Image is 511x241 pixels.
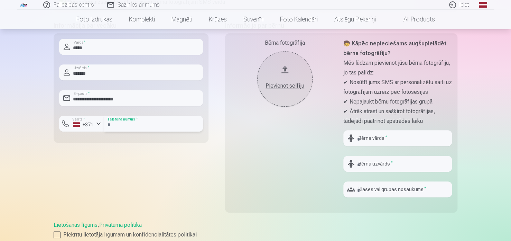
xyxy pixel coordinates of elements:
a: Suvenīri [235,10,272,29]
img: /fa1 [20,3,27,7]
label: Piekrītu lietotāja līgumam un konfidencialitātes politikai [54,231,457,239]
p: ✔ Nepajaukt bērnu fotogrāfijas grupā [343,97,452,107]
a: Atslēgu piekariņi [326,10,384,29]
a: Privātuma politika [99,222,142,228]
div: Pievienot selfiju [264,82,306,90]
p: ✔ Nosūtīt jums SMS ar personalizētu saiti uz fotogrāfijām uzreiz pēc fotosesijas [343,78,452,97]
button: Pievienot selfiju [257,51,313,107]
p: Mēs lūdzam pievienot jūsu bērna fotogrāfiju, jo tas palīdz: [343,58,452,78]
button: Valsts*+371 [59,116,104,132]
a: Komplekti [121,10,163,29]
a: Lietošanas līgums [54,222,97,228]
p: ✔ Ātrāk atrast un sašķirot fotogrāfijas, tādējādi paātrinot apstrādes laiku [343,107,452,126]
a: Foto kalendāri [272,10,326,29]
a: All products [384,10,443,29]
div: Bērna fotogrāfija [231,39,339,47]
a: Magnēti [163,10,201,29]
div: +371 [73,121,94,128]
div: , [54,221,457,239]
a: Krūzes [201,10,235,29]
strong: 🧒 Kāpēc nepieciešams augšupielādēt bērna fotogrāfiju? [343,40,446,56]
label: Valsts [70,117,87,122]
a: Foto izdrukas [68,10,121,29]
